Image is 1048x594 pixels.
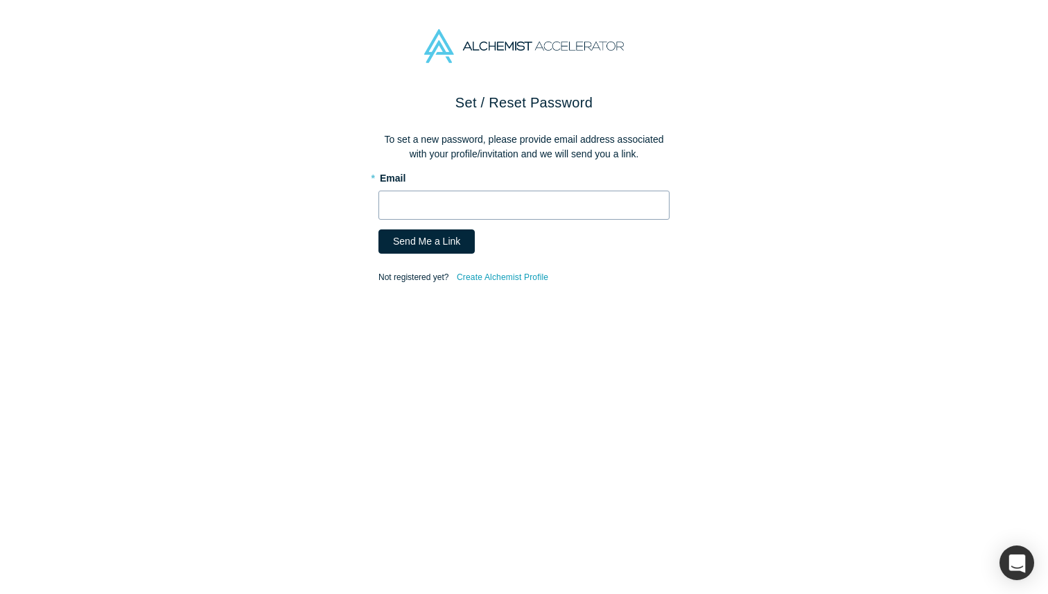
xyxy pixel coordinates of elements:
[378,229,475,254] button: Send Me a Link
[424,29,624,63] img: Alchemist Accelerator Logo
[456,268,549,286] a: Create Alchemist Profile
[378,92,670,113] h2: Set / Reset Password
[378,272,448,282] span: Not registered yet?
[378,132,670,161] p: To set a new password, please provide email address associated with your profile/invitation and w...
[378,166,670,186] label: Email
